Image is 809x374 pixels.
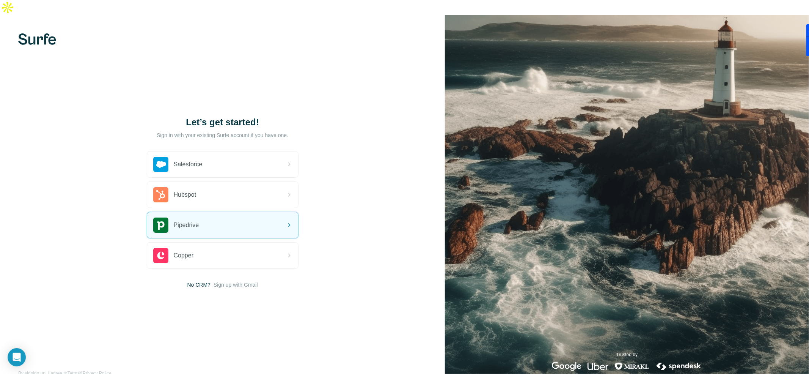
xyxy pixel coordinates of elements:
[153,218,168,233] img: pipedrive's logo
[8,348,26,366] div: Open Intercom Messenger
[153,157,168,172] img: salesforce's logo
[614,362,649,371] img: mirakl's logo
[174,160,203,169] span: Salesforce
[588,362,608,371] img: uber's logo
[655,362,702,371] img: spendesk's logo
[616,351,638,358] p: Trusted by
[18,33,56,45] img: Surfe's logo
[187,281,210,289] span: No CRM?
[157,131,288,139] p: Sign in with your existing Surfe account if you have one.
[174,251,193,260] span: Copper
[214,281,258,289] button: Sign up with Gmail
[552,362,581,371] img: google's logo
[174,190,196,199] span: Hubspot
[147,116,298,128] h1: Let’s get started!
[153,248,168,263] img: copper's logo
[174,221,199,230] span: Pipedrive
[153,187,168,202] img: hubspot's logo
